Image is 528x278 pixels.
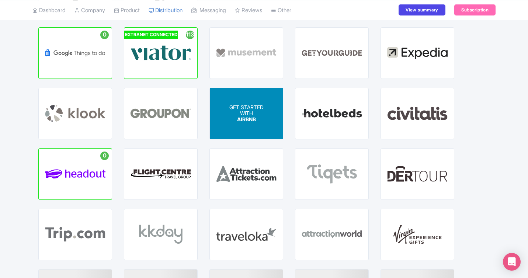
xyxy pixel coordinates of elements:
a: GET STARTED WITH AIRBNB [209,88,283,139]
a: 0 [38,148,112,200]
span: GET STARTED [229,104,264,110]
div: Open Intercom Messenger [503,253,521,271]
a: EXTRANET CONNECTED 113 [124,27,198,79]
a: 0 [38,27,112,79]
a: View summary [399,4,445,15]
a: Subscription [454,4,496,15]
p: WITH [229,110,264,117]
span: AIRBNB [237,116,256,122]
